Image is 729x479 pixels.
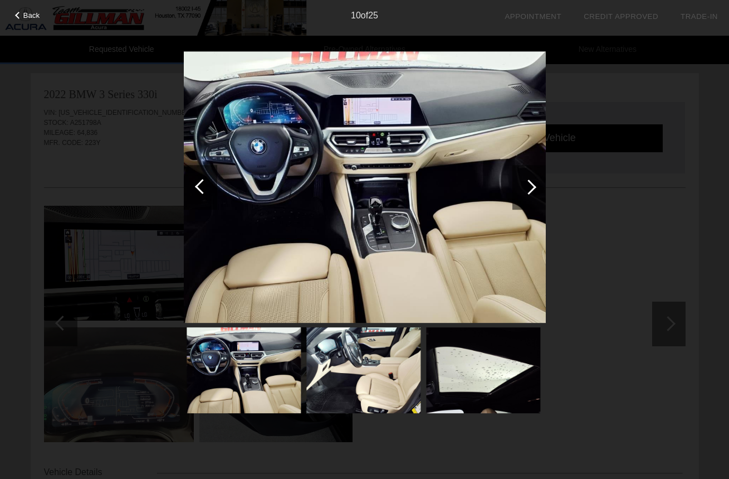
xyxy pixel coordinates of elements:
img: cdc30cca211d49be984cdcbda88e9ae8.jpg [184,51,546,323]
span: 10 [351,11,361,20]
a: Trade-In [681,12,718,21]
span: Back [23,11,40,20]
img: cdc30cca211d49be984cdcbda88e9ae8.jpg [187,327,301,413]
img: 28fbd9fa056c469c969625e202590eb1.jpg [426,327,540,413]
a: Credit Approved [584,12,658,21]
a: Appointment [505,12,561,21]
span: 25 [368,11,378,20]
img: b9defe5d573d4758a44ac9f2ed20c802.jpg [306,327,420,413]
